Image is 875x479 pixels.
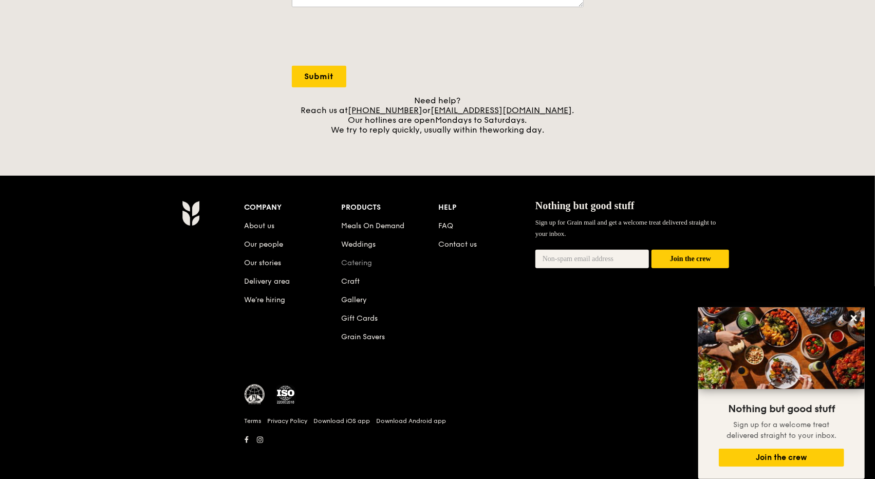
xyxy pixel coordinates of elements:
[438,222,453,230] a: FAQ
[438,240,477,249] a: Contact us
[535,200,635,211] span: Nothing but good stuff
[727,420,836,440] span: Sign up for a welcome treat delivered straight to your inbox.
[846,310,862,326] button: Close
[341,296,367,304] a: Gallery
[268,417,308,425] a: Privacy Policy
[245,259,282,267] a: Our stories
[436,115,527,125] span: Mondays to Saturdays.
[377,417,446,425] a: Download Android app
[698,307,865,389] img: DSC07876-Edit02-Large.jpeg
[245,277,290,286] a: Delivery area
[275,384,296,405] img: ISO Certified
[431,105,572,115] a: [EMAIL_ADDRESS][DOMAIN_NAME]
[341,333,385,341] a: Grain Savers
[341,314,378,323] a: Gift Cards
[245,200,342,215] div: Company
[142,447,734,455] h6: Revision
[292,17,448,58] iframe: reCAPTCHA
[341,277,360,286] a: Craft
[438,200,535,215] div: Help
[245,240,284,249] a: Our people
[245,417,262,425] a: Terms
[245,384,265,405] img: MUIS Halal Certified
[292,96,584,135] div: Need help? Reach us at or . Our hotlines are open We try to reply quickly, usually within the
[341,240,376,249] a: Weddings
[535,218,716,237] span: Sign up for Grain mail and get a welcome treat delivered straight to your inbox.
[314,417,370,425] a: Download iOS app
[245,222,275,230] a: About us
[182,200,200,226] img: Grain
[493,125,544,135] span: working day.
[292,66,346,87] input: Submit
[719,449,844,467] button: Join the crew
[341,259,372,267] a: Catering
[651,250,729,269] button: Join the crew
[341,222,404,230] a: Meals On Demand
[341,200,438,215] div: Products
[348,105,423,115] a: [PHONE_NUMBER]
[535,250,649,268] input: Non-spam email address
[245,296,286,304] a: We’re hiring
[728,403,835,415] span: Nothing but good stuff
